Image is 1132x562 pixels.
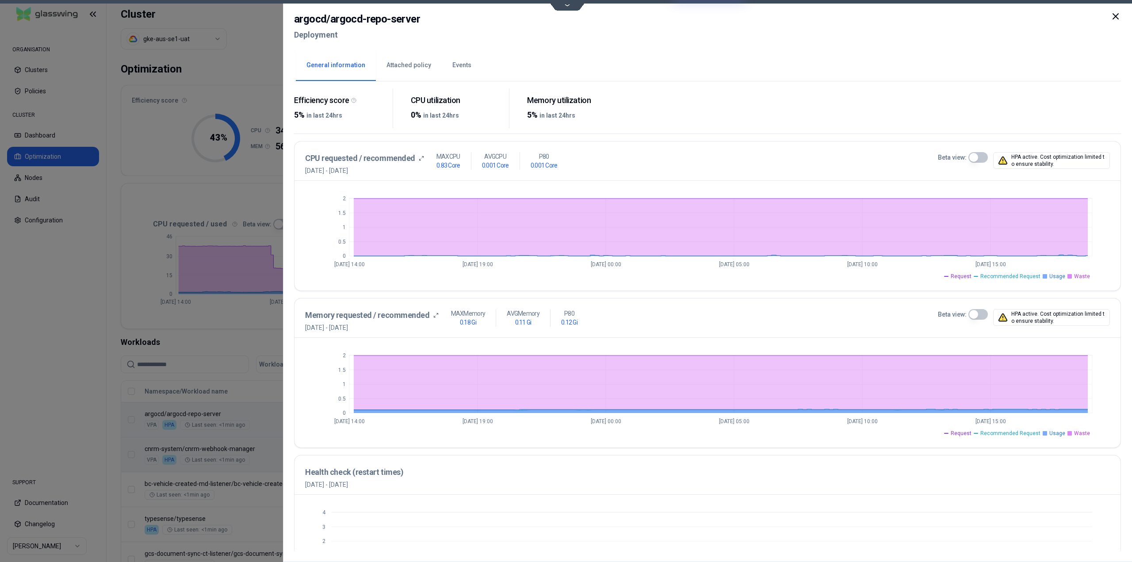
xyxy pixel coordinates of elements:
tspan: 0.5 [338,239,346,245]
div: 0% [411,109,502,121]
tspan: 2 [322,538,325,544]
label: Beta view: [938,153,967,162]
p: MAX CPU [436,152,460,161]
h2: Deployment [294,27,420,43]
h1: 0.001 Core [531,161,558,170]
span: in last 24hrs [306,112,342,119]
tspan: 0.5 [338,396,346,402]
div: 5% [527,109,619,121]
div: Efficiency score [294,96,386,106]
span: Usage [1049,273,1065,280]
tspan: [DATE] 19:00 [463,261,493,268]
h1: 0.11 Gi [515,318,532,327]
tspan: [DATE] 15:00 [975,418,1006,424]
span: [DATE] - [DATE] [305,480,403,489]
div: HPA active. Cost optimization limited to ensure stability. [993,152,1110,169]
tspan: 2 [343,195,346,202]
h1: 0.83 Core [436,161,460,170]
tspan: 1.5 [338,367,346,373]
span: Waste [1074,430,1090,437]
div: Memory utilization [527,96,619,106]
div: 5% [294,109,386,121]
h1: 0.18 Gi [460,318,476,327]
tspan: [DATE] 19:00 [463,418,493,424]
button: Attached policy [376,50,442,81]
tspan: [DATE] 14:00 [334,261,365,268]
p: P80 [564,309,574,318]
div: CPU utilization [411,96,502,106]
tspan: 2 [343,352,346,359]
span: in last 24hrs [539,112,575,119]
span: Recommended Request [980,273,1040,280]
p: AVG CPU [484,152,506,161]
tspan: 4 [322,509,326,516]
tspan: [DATE] 00:00 [591,418,621,424]
p: AVG Memory [507,309,539,318]
p: MAX Memory [451,309,486,318]
div: HPA active. Cost optimization limited to ensure stability. [993,309,1110,326]
span: in last 24hrs [423,112,459,119]
tspan: [DATE] 14:00 [334,418,365,424]
tspan: 0 [343,410,346,416]
tspan: [DATE] 05:00 [719,261,750,268]
tspan: [DATE] 05:00 [719,418,750,424]
h1: 0.001 Core [482,161,509,170]
span: [DATE] - [DATE] [305,166,424,175]
tspan: 0 [343,253,346,259]
span: Request [951,273,971,280]
tspan: [DATE] 10:00 [847,261,878,268]
tspan: [DATE] 10:00 [847,418,878,424]
span: Usage [1049,430,1065,437]
tspan: 1.5 [338,210,346,216]
span: [DATE] - [DATE] [305,323,439,332]
span: Waste [1074,273,1090,280]
button: General information [296,50,376,81]
label: Beta view: [938,310,967,319]
button: Events [442,50,482,81]
h3: Memory requested / recommended [305,309,430,321]
p: P80 [539,152,549,161]
span: Request [951,430,971,437]
tspan: 1 [343,224,346,230]
h2: argocd / argocd-repo-server [294,11,420,27]
tspan: [DATE] 00:00 [591,261,621,268]
tspan: 1 [343,381,346,387]
span: Recommended Request [980,430,1040,437]
tspan: 3 [322,524,325,530]
h1: 0.12 Gi [561,318,577,327]
h3: Health check (restart times) [305,466,403,478]
tspan: [DATE] 15:00 [975,261,1006,268]
h3: CPU requested / recommended [305,152,415,164]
